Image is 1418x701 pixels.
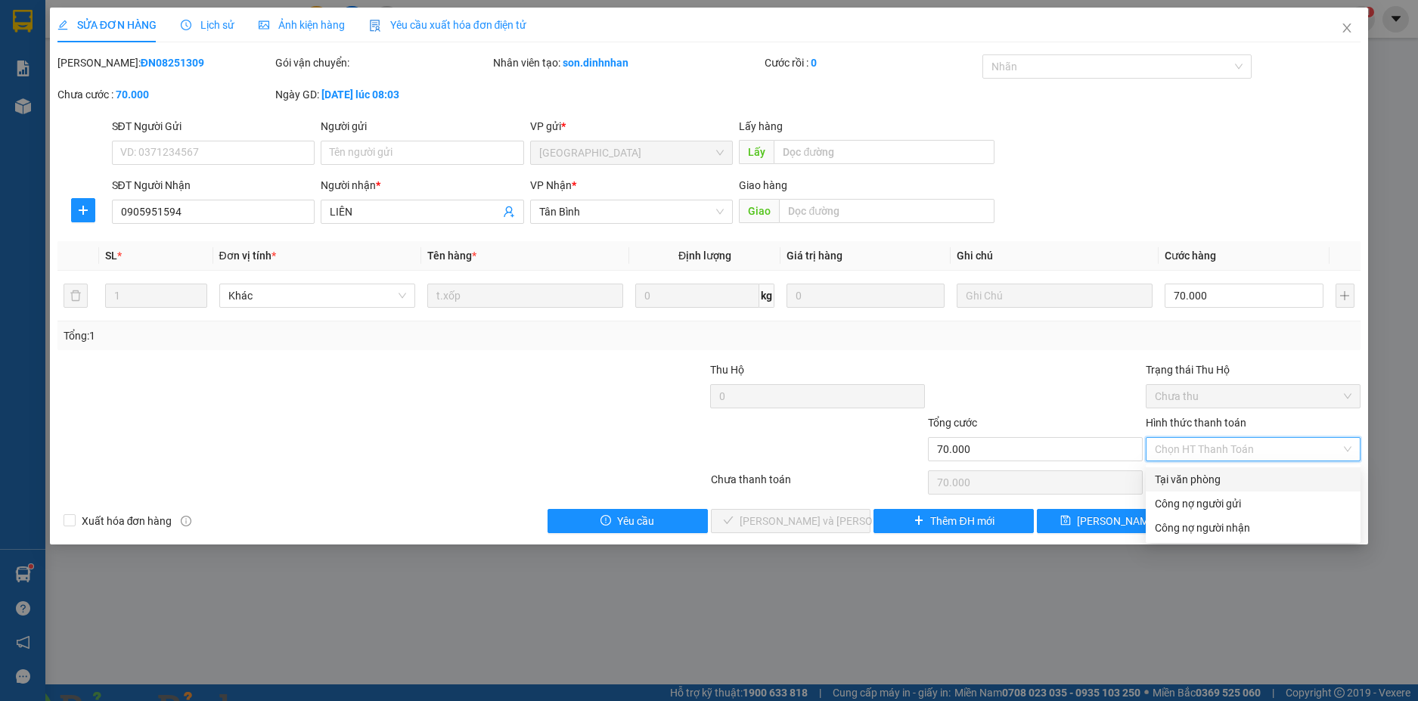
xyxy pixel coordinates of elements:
[57,54,272,71] div: [PERSON_NAME]:
[1146,361,1361,378] div: Trạng thái Thu Hộ
[530,118,734,135] div: VP gửi
[779,199,994,223] input: Dọc đường
[811,57,817,69] b: 0
[914,515,924,527] span: plus
[1155,495,1351,512] div: Công nợ người gửi
[1060,515,1071,527] span: save
[71,198,95,222] button: plus
[181,20,191,30] span: clock-circle
[57,19,157,31] span: SỬA ĐƠN HÀNG
[1341,22,1353,34] span: close
[539,200,725,223] span: Tân Bình
[1146,492,1361,516] div: Cước gửi hàng sẽ được ghi vào công nợ của người gửi
[617,513,654,529] span: Yêu cầu
[951,241,1159,271] th: Ghi chú
[112,177,315,194] div: SĐT Người Nhận
[739,120,783,132] span: Lấy hàng
[181,19,234,31] span: Lịch sử
[930,513,994,529] span: Thêm ĐH mới
[112,118,315,135] div: SĐT Người Gửi
[1146,417,1246,429] label: Hình thức thanh toán
[787,250,842,262] span: Giá trị hàng
[427,284,623,308] input: VD: Bàn, Ghế
[57,20,68,30] span: edit
[739,140,774,164] span: Lấy
[1146,516,1361,540] div: Cước gửi hàng sẽ được ghi vào công nợ của người nhận
[72,204,95,216] span: plus
[1077,513,1174,529] span: [PERSON_NAME] đổi
[321,118,524,135] div: Người gửi
[873,509,1034,533] button: plusThêm ĐH mới
[739,199,779,223] span: Giao
[600,515,611,527] span: exclamation-circle
[1155,471,1351,488] div: Tại văn phòng
[548,509,708,533] button: exclamation-circleYêu cầu
[321,88,399,101] b: [DATE] lúc 08:03
[787,284,945,308] input: 0
[928,417,977,429] span: Tổng cước
[765,54,979,71] div: Cước rồi :
[710,364,744,376] span: Thu Hộ
[957,284,1153,308] input: Ghi Chú
[57,86,272,103] div: Chưa cước :
[275,86,490,103] div: Ngày GD:
[64,284,88,308] button: delete
[709,471,927,498] div: Chưa thanh toán
[1336,284,1355,308] button: plus
[427,250,476,262] span: Tên hàng
[530,179,572,191] span: VP Nhận
[181,516,191,526] span: info-circle
[321,177,524,194] div: Người nhận
[219,250,276,262] span: Đơn vị tính
[678,250,731,262] span: Định lượng
[369,20,381,32] img: icon
[759,284,774,308] span: kg
[105,250,117,262] span: SL
[774,140,994,164] input: Dọc đường
[275,54,490,71] div: Gói vận chuyển:
[503,206,515,218] span: user-add
[563,57,628,69] b: son.dinhnhan
[228,284,406,307] span: Khác
[711,509,871,533] button: check[PERSON_NAME] và [PERSON_NAME] hàng
[539,141,725,164] span: Đà Nẵng
[116,88,149,101] b: 70.000
[141,57,204,69] b: ĐN08251309
[76,513,178,529] span: Xuất hóa đơn hàng
[369,19,527,31] span: Yêu cầu xuất hóa đơn điện tử
[1155,520,1351,536] div: Công nợ người nhận
[1037,509,1197,533] button: save[PERSON_NAME] đổi
[493,54,762,71] div: Nhân viên tạo:
[64,327,548,344] div: Tổng: 1
[1326,8,1368,50] button: Close
[1155,385,1351,408] span: Chưa thu
[259,20,269,30] span: picture
[1155,438,1351,461] span: Chọn HT Thanh Toán
[259,19,345,31] span: Ảnh kiện hàng
[1165,250,1216,262] span: Cước hàng
[739,179,787,191] span: Giao hàng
